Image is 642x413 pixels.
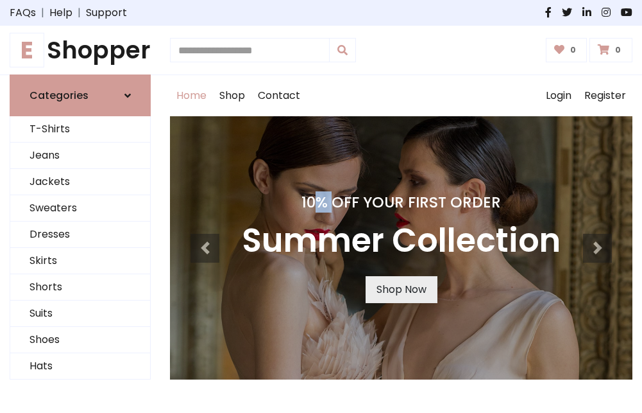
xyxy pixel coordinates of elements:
a: FAQs [10,5,36,21]
span: 0 [612,44,624,56]
a: Suits [10,301,150,327]
a: Contact [251,75,307,116]
a: Sweaters [10,195,150,222]
a: Help [49,5,72,21]
a: Shoes [10,327,150,353]
span: | [36,5,49,21]
a: Categories [10,75,151,116]
h3: Summer Collection [242,222,561,261]
a: 0 [546,38,587,62]
a: Jeans [10,143,150,169]
span: E [10,33,44,67]
a: Hats [10,353,150,380]
h4: 10% Off Your First Order [242,193,561,211]
a: EShopper [10,36,151,64]
a: Login [539,75,578,116]
a: Dresses [10,222,150,248]
a: Home [170,75,213,116]
span: | [72,5,86,21]
a: Skirts [10,248,150,274]
a: Register [578,75,632,116]
span: 0 [567,44,579,56]
a: 0 [589,38,632,62]
h6: Categories [30,89,89,101]
a: Shop [213,75,251,116]
h1: Shopper [10,36,151,64]
a: Support [86,5,127,21]
a: Shop Now [366,276,437,303]
a: Shorts [10,274,150,301]
a: T-Shirts [10,116,150,143]
a: Jackets [10,169,150,195]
